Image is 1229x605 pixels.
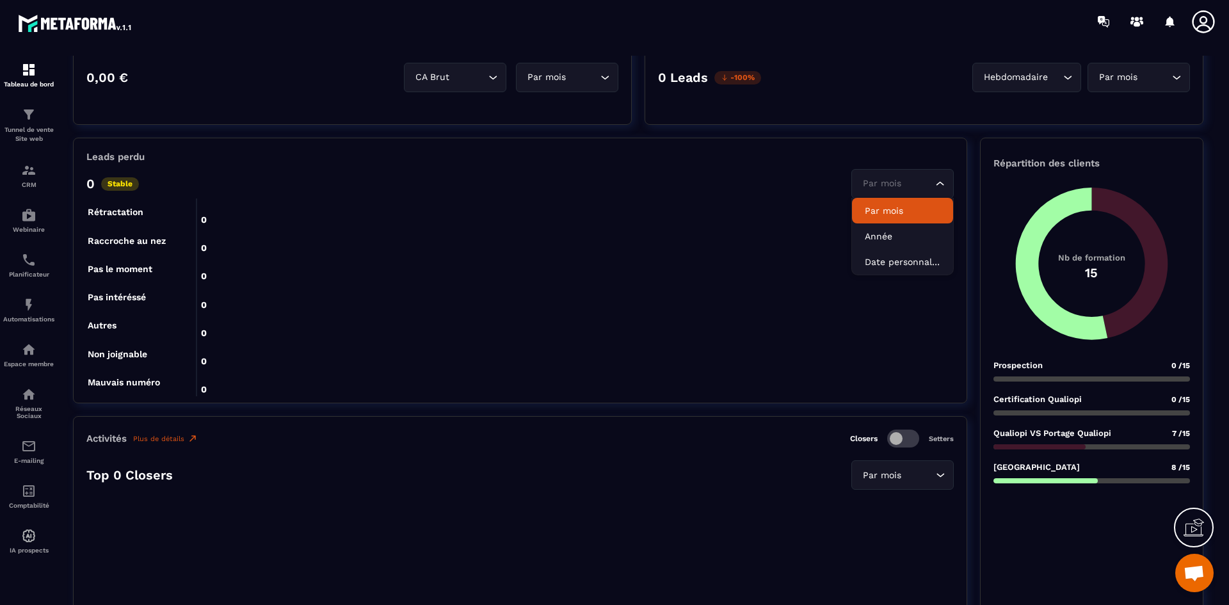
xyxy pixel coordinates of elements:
[972,63,1081,92] div: Search for option
[568,70,597,85] input: Search for option
[904,469,933,483] input: Search for option
[1175,554,1214,592] a: Ouvrir le chat
[88,320,116,330] tspan: Autres
[404,63,506,92] div: Search for option
[3,360,54,367] p: Espace membre
[929,435,954,443] p: Setters
[3,181,54,188] p: CRM
[850,434,878,443] p: Closers
[86,433,127,444] p: Activités
[524,70,568,85] span: Par mois
[3,316,54,323] p: Automatisations
[993,428,1111,438] p: Qualiopi VS Portage Qualiopi
[1096,70,1140,85] span: Par mois
[3,153,54,198] a: formationformationCRM
[860,177,933,191] input: Search for option
[88,377,160,387] tspan: Mauvais numéro
[21,252,36,268] img: scheduler
[18,12,133,35] img: logo
[3,287,54,332] a: automationsautomationsAutomatisations
[658,70,708,85] p: 0 Leads
[86,70,128,85] p: 0,00 €
[1140,70,1169,85] input: Search for option
[865,230,940,243] p: Année
[3,474,54,519] a: accountantaccountantComptabilité
[133,433,198,444] a: Plus de détails
[860,469,904,483] span: Par mois
[21,207,36,223] img: automations
[88,207,143,217] tspan: Rétractation
[21,163,36,178] img: formation
[865,204,940,217] p: Par mois
[865,255,940,268] p: Date personnalisée
[993,157,1190,169] p: Répartition des clients
[3,52,54,97] a: formationformationTableau de bord
[993,462,1080,472] p: [GEOGRAPHIC_DATA]
[3,405,54,419] p: Réseaux Sociaux
[188,433,198,444] img: narrow-up-right-o.6b7c60e2.svg
[1050,70,1060,85] input: Search for option
[21,297,36,312] img: automations
[3,97,54,153] a: formationformationTunnel de vente Site web
[1088,63,1190,92] div: Search for option
[452,70,485,85] input: Search for option
[101,177,139,191] p: Stable
[3,198,54,243] a: automationsautomationsWebinaire
[993,360,1043,370] p: Prospection
[3,271,54,278] p: Planificateur
[851,169,954,198] div: Search for option
[88,236,166,246] tspan: Raccroche au nez
[516,63,618,92] div: Search for option
[86,176,95,191] p: 0
[714,71,761,85] p: -100%
[1172,429,1190,438] span: 7 /15
[3,125,54,143] p: Tunnel de vente Site web
[1171,361,1190,370] span: 0 /15
[3,377,54,429] a: social-networksocial-networkRéseaux Sociaux
[21,439,36,454] img: email
[21,387,36,402] img: social-network
[412,70,452,85] span: CA Brut
[88,292,146,302] tspan: Pas intéréssé
[3,429,54,474] a: emailemailE-mailing
[3,502,54,509] p: Comptabilité
[21,342,36,357] img: automations
[21,528,36,544] img: automations
[3,547,54,554] p: IA prospects
[3,332,54,377] a: automationsautomationsEspace membre
[3,81,54,88] p: Tableau de bord
[981,70,1050,85] span: Hebdomadaire
[1171,463,1190,472] span: 8 /15
[21,62,36,77] img: formation
[3,226,54,233] p: Webinaire
[3,243,54,287] a: schedulerschedulerPlanificateur
[88,264,152,274] tspan: Pas le moment
[21,483,36,499] img: accountant
[3,457,54,464] p: E-mailing
[88,349,147,360] tspan: Non joignable
[1171,395,1190,404] span: 0 /15
[851,460,954,490] div: Search for option
[86,151,145,163] p: Leads perdu
[86,467,173,483] p: Top 0 Closers
[21,107,36,122] img: formation
[993,394,1082,404] p: Certification Qualiopi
